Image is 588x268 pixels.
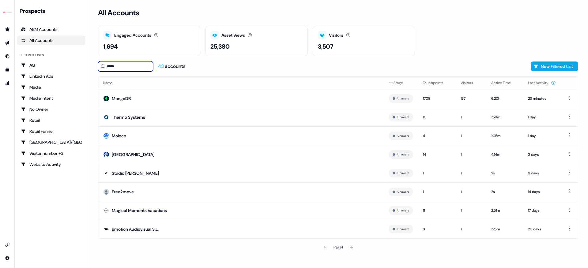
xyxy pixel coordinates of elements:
div: 1:25m [491,226,518,232]
div: 9 days [528,170,556,176]
div: 3 days [528,151,556,158]
div: 2s [491,170,518,176]
div: 1708 [423,95,451,102]
div: Bmotion Audiovisual S.L. [112,226,159,232]
div: LinkedIn Ads [21,73,82,79]
div: Visitor number +3 [21,150,82,156]
div: Engaged Accounts [114,32,151,39]
button: Unaware [398,170,409,176]
div: Prospects [20,7,85,15]
div: 10 [423,114,451,120]
div: 17 days [528,207,556,214]
div: Website Activity [21,161,82,167]
div: Page 1 [334,244,343,250]
a: Go to integrations [2,253,12,263]
div: Filtered lists [20,53,44,58]
div: [GEOGRAPHIC_DATA]/[GEOGRAPHIC_DATA] [21,139,82,145]
div: Retail [21,117,82,123]
div: ABM Accounts [21,26,82,32]
div: 11 [423,207,451,214]
div: 1 day [528,114,556,120]
a: Go to Media Intent [17,93,85,103]
div: Asset Views [221,32,245,39]
span: 43 [158,63,165,69]
button: Unaware [398,152,409,157]
a: Go to prospects [2,24,12,34]
div: Free2move [112,189,134,195]
button: Unaware [398,208,409,213]
a: All accounts [17,35,85,45]
div: 1 [461,151,481,158]
div: 14 [423,151,451,158]
a: ABM Accounts [17,24,85,34]
div: 1 [423,170,451,176]
div: MongoDB [112,95,131,102]
div: 137 [461,95,481,102]
div: 1,694 [103,42,118,51]
button: Unaware [398,96,409,101]
a: Go to outbound experience [2,38,12,48]
div: 20 days [528,226,556,232]
div: 4:14m [491,151,518,158]
div: 14 days [528,189,556,195]
th: Name [98,77,384,89]
button: Unaware [398,114,409,120]
div: Media [21,84,82,90]
div: AG [21,62,82,68]
div: 2:51m [491,207,518,214]
div: 1 [461,170,481,176]
div: 1 day [528,133,556,139]
div: 4 [423,133,451,139]
div: [GEOGRAPHIC_DATA] [112,151,154,158]
a: Go to Media [17,82,85,92]
div: 2s [491,189,518,195]
div: 3,507 [318,42,334,51]
div: 1:05m [491,133,518,139]
button: Unaware [398,133,409,139]
button: Visitors [461,77,481,88]
div: Magical Moments Vacations [112,207,167,214]
div: 3 [423,226,451,232]
div: Visitors [329,32,343,39]
button: Unaware [398,226,409,232]
a: Go to attribution [2,78,12,88]
div: 1 [461,189,481,195]
button: Last Activity [528,77,556,88]
div: No Owner [21,106,82,112]
a: Go to integrations [2,240,12,250]
div: 23 minutes [528,95,556,102]
a: Go to No Owner [17,104,85,114]
button: Active Time [491,77,518,88]
div: 1 [461,114,481,120]
div: 1:59m [491,114,518,120]
a: Go to Retail Funnel [17,126,85,136]
button: Unaware [398,189,409,195]
h3: All Accounts [98,8,139,17]
div: Moloco [112,133,126,139]
button: New Filtered List [531,61,578,71]
div: 6:20h [491,95,518,102]
a: Go to Visitor number +3 [17,148,85,158]
div: Media Intent [21,95,82,101]
a: Go to Inbound [2,51,12,61]
a: Go to USA/Canada [17,137,85,147]
div: All Accounts [21,37,82,43]
a: Go to Website Activity [17,159,85,169]
a: Go to Retail [17,115,85,125]
a: Go to templates [2,65,12,75]
div: 1 [461,133,481,139]
div: 1 [461,207,481,214]
div: Stage [389,80,413,86]
div: 25,380 [210,42,230,51]
div: Studio [PERSON_NAME] [112,170,159,176]
button: Touchpoints [423,77,451,88]
div: 1 [423,189,451,195]
div: 1 [461,226,481,232]
a: Go to AG [17,60,85,70]
div: accounts [158,63,186,70]
div: Thermo Systems [112,114,145,120]
a: Go to LinkedIn Ads [17,71,85,81]
div: Retail Funnel [21,128,82,134]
